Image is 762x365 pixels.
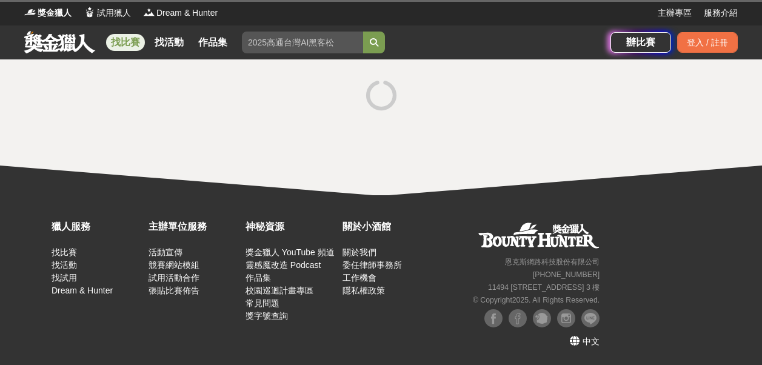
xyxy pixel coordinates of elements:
[84,7,131,19] a: Logo試用獵人
[97,7,131,19] span: 試用獵人
[343,260,402,270] a: 委任律師事務所
[143,7,218,19] a: LogoDream & Hunter
[24,6,36,18] img: Logo
[557,309,575,327] img: Instagram
[610,32,671,53] a: 辦比賽
[343,247,376,257] a: 關於我們
[533,270,600,279] small: [PHONE_NUMBER]
[343,273,376,283] a: 工作機會
[149,219,239,234] div: 主辦單位服務
[52,219,142,234] div: 獵人服務
[473,296,600,304] small: © Copyright 2025 . All Rights Reserved.
[149,273,199,283] a: 試用活動合作
[246,260,321,270] a: 靈感魔改造 Podcast
[505,258,600,266] small: 恩克斯網路科技股份有限公司
[156,7,218,19] span: Dream & Hunter
[484,309,503,327] img: Facebook
[38,7,72,19] span: 獎金獵人
[242,32,363,53] input: 2025高通台灣AI黑客松
[704,7,738,19] a: 服務介紹
[246,311,288,321] a: 獎字號查詢
[488,283,600,292] small: 11494 [STREET_ADDRESS] 3 樓
[246,247,335,257] a: 獎金獵人 YouTube 頻道
[581,309,600,327] img: LINE
[246,286,313,295] a: 校園巡迴計畫專區
[143,6,155,18] img: Logo
[343,219,433,234] div: 關於小酒館
[677,32,738,53] div: 登入 / 註冊
[246,298,279,308] a: 常見問題
[24,7,72,19] a: Logo獎金獵人
[583,337,600,346] span: 中文
[658,7,692,19] a: 主辦專區
[52,286,113,295] a: Dream & Hunter
[150,34,189,51] a: 找活動
[533,309,551,327] img: Plurk
[52,260,77,270] a: 找活動
[343,286,385,295] a: 隱私權政策
[52,247,77,257] a: 找比賽
[509,309,527,327] img: Facebook
[106,34,145,51] a: 找比賽
[193,34,232,51] a: 作品集
[149,286,199,295] a: 張貼比賽佈告
[246,219,336,234] div: 神秘資源
[149,260,199,270] a: 競賽網站模組
[246,273,271,283] a: 作品集
[84,6,96,18] img: Logo
[52,273,77,283] a: 找試用
[149,247,182,257] a: 活動宣傳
